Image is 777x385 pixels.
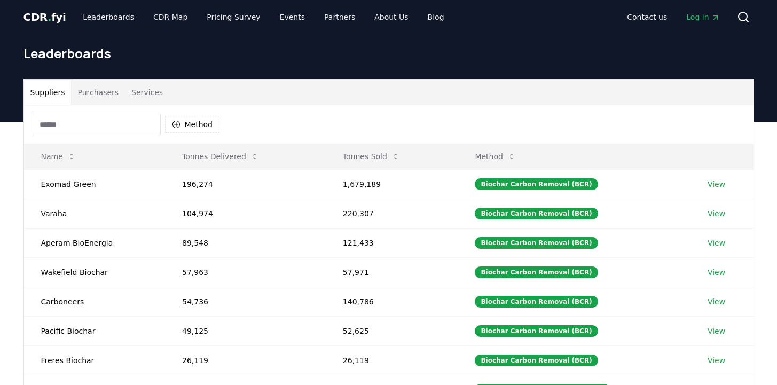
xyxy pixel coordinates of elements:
[271,7,313,27] a: Events
[326,257,458,287] td: 57,971
[125,80,169,105] button: Services
[708,267,725,278] a: View
[48,11,51,23] span: .
[24,228,165,257] td: Aperam BioEnergia
[708,296,725,307] a: View
[165,257,326,287] td: 57,963
[678,7,728,27] a: Log in
[174,146,268,167] button: Tonnes Delivered
[165,345,326,375] td: 26,119
[145,7,196,27] a: CDR Map
[326,199,458,228] td: 220,307
[618,7,676,27] a: Contact us
[24,345,165,375] td: Freres Biochar
[708,208,725,219] a: View
[165,316,326,345] td: 49,125
[24,287,165,316] td: Carboneers
[165,228,326,257] td: 89,548
[708,355,725,366] a: View
[198,7,269,27] a: Pricing Survey
[475,325,598,337] div: Biochar Carbon Removal (BCR)
[326,316,458,345] td: 52,625
[334,146,409,167] button: Tonnes Sold
[24,257,165,287] td: Wakefield Biochar
[326,345,458,375] td: 26,119
[74,7,143,27] a: Leaderboards
[23,10,66,25] a: CDR.fyi
[165,199,326,228] td: 104,974
[618,7,728,27] nav: Main
[475,296,598,308] div: Biochar Carbon Removal (BCR)
[686,12,719,22] span: Log in
[366,7,417,27] a: About Us
[33,146,84,167] button: Name
[419,7,453,27] a: Blog
[708,179,725,190] a: View
[708,326,725,336] a: View
[326,169,458,199] td: 1,679,189
[326,287,458,316] td: 140,786
[23,45,754,62] h1: Leaderboards
[475,178,598,190] div: Biochar Carbon Removal (BCR)
[475,208,598,219] div: Biochar Carbon Removal (BCR)
[708,238,725,248] a: View
[165,287,326,316] td: 54,736
[475,266,598,278] div: Biochar Carbon Removal (BCR)
[74,7,452,27] nav: Main
[165,169,326,199] td: 196,274
[24,80,72,105] button: Suppliers
[165,116,220,133] button: Method
[24,199,165,228] td: Varaha
[71,80,125,105] button: Purchasers
[475,237,598,249] div: Biochar Carbon Removal (BCR)
[24,169,165,199] td: Exomad Green
[466,146,524,167] button: Method
[24,316,165,345] td: Pacific Biochar
[326,228,458,257] td: 121,433
[316,7,364,27] a: Partners
[23,11,66,23] span: CDR fyi
[475,355,598,366] div: Biochar Carbon Removal (BCR)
